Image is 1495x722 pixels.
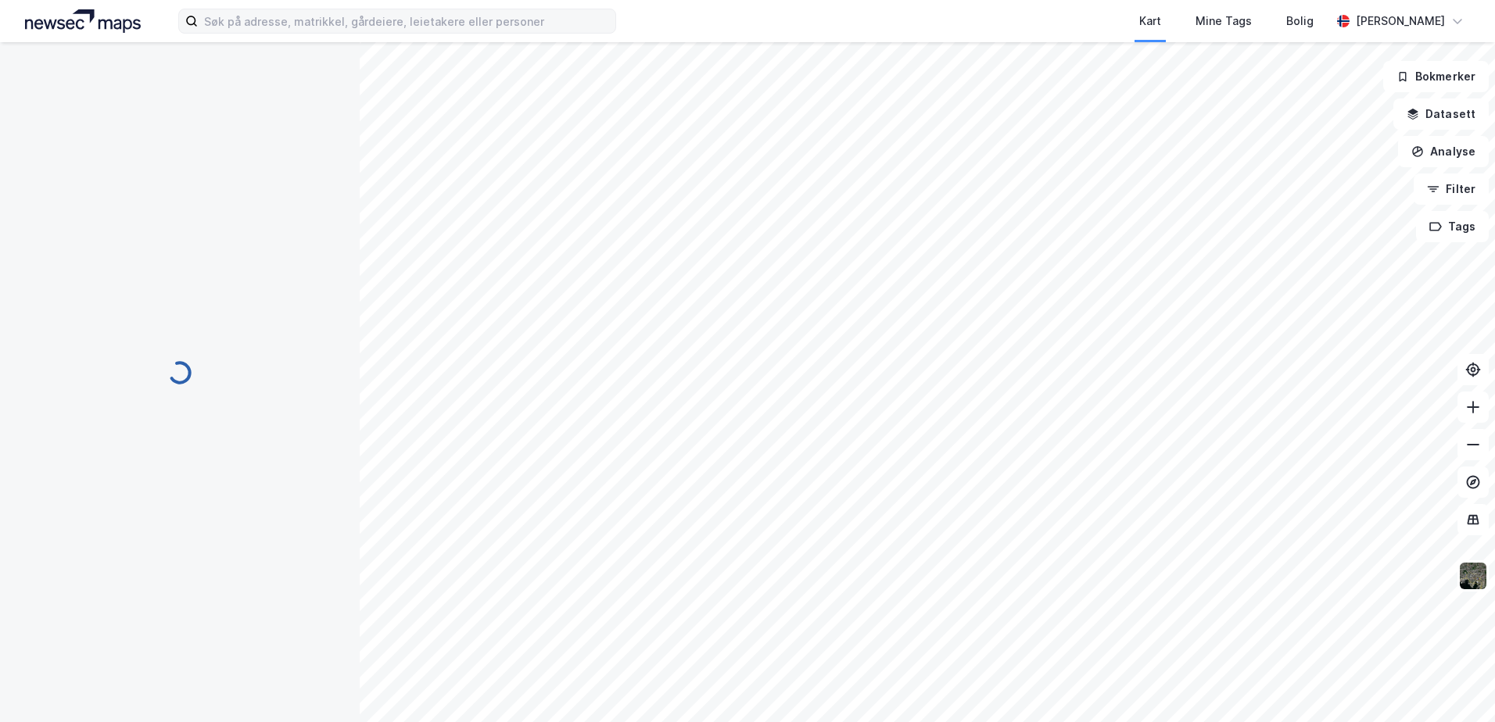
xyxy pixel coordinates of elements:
[1417,647,1495,722] div: Kontrollprogram for chat
[198,9,615,33] input: Søk på adresse, matrikkel, gårdeiere, leietakere eller personer
[1196,12,1252,30] div: Mine Tags
[1286,12,1314,30] div: Bolig
[1356,12,1445,30] div: [PERSON_NAME]
[167,360,192,385] img: spinner.a6d8c91a73a9ac5275cf975e30b51cfb.svg
[1416,211,1489,242] button: Tags
[25,9,141,33] img: logo.a4113a55bc3d86da70a041830d287a7e.svg
[1414,173,1489,205] button: Filter
[1139,12,1161,30] div: Kart
[1393,98,1489,130] button: Datasett
[1417,647,1495,722] iframe: Chat Widget
[1458,561,1488,591] img: 9k=
[1398,136,1489,167] button: Analyse
[1383,61,1489,92] button: Bokmerker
